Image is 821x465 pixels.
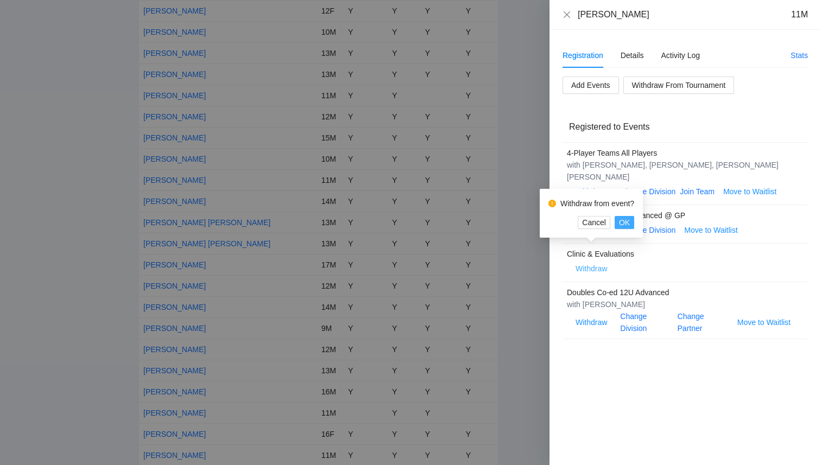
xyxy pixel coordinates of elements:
span: Withdraw [576,316,607,328]
button: Withdraw From Tournament [623,77,734,94]
span: Add Events [571,79,610,91]
div: [PERSON_NAME] [578,9,649,21]
button: OK [615,216,634,229]
a: Change Division [620,187,675,196]
div: with [PERSON_NAME], [PERSON_NAME], [PERSON_NAME] [PERSON_NAME] [567,159,795,183]
div: Clinic & Evaluations [567,248,795,260]
button: Move to Waitlist [680,224,742,237]
button: Close [563,10,571,20]
div: Registered to Events [569,111,801,142]
span: OK [619,216,630,228]
button: Withdraw [567,260,616,277]
button: Move to Waitlist [719,185,781,198]
span: Move to Waitlist [737,316,791,328]
button: Withdraw [567,314,616,331]
a: Join Team [680,187,715,196]
button: Cancel [578,216,610,229]
button: Withdraw [567,183,616,200]
div: 11M [791,9,808,21]
span: Move to Waitlist [684,224,737,236]
div: 4-Player Teams All Players [567,147,795,159]
span: Move to Waitlist [723,186,776,198]
span: Withdraw [576,186,607,198]
div: Registration [563,49,603,61]
button: Move to Waitlist [733,316,795,329]
span: Withdraw [576,263,607,275]
a: Stats [791,51,808,60]
div: Doubles Co-ed 12U Advanced [567,286,795,298]
a: Change Partner [678,312,704,333]
span: exclamation-circle [548,200,556,207]
a: Change Division [620,312,647,333]
span: close [563,10,571,19]
a: Change Division [620,226,675,234]
div: Details [621,49,644,61]
div: Withdraw from event? [560,198,634,209]
span: Cancel [582,216,606,228]
div: Boys Singles 12U Advanced @ GP [567,209,795,221]
div: with [PERSON_NAME] [567,298,795,310]
button: Add Events [563,77,619,94]
div: Activity Log [661,49,700,61]
span: Withdraw From Tournament [632,79,725,91]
